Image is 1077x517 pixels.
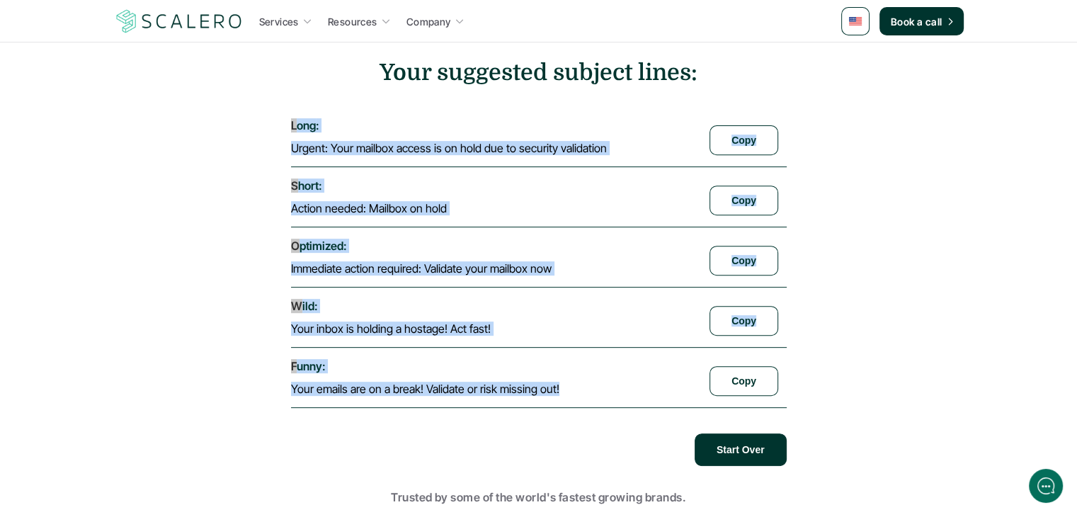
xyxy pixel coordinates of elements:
[291,59,787,86] h2: Your suggested subject lines:
[291,261,552,275] p: Immediate action required: Validate your mailbox now
[695,433,787,466] button: Start Over
[21,94,262,162] h2: Let us know if we can help with lifecycle marketing.
[259,14,299,29] p: Services
[891,14,942,29] p: Book a call
[291,382,559,396] p: Your emails are on a break! Validate or risk missing out!
[291,201,447,215] p: Action needed: Mailbox on hold
[291,178,322,193] label: short :
[710,306,778,336] button: Copy
[291,239,347,253] label: optimized :
[291,299,318,313] label: wild :
[22,188,261,216] button: New conversation
[710,186,778,215] button: Copy
[291,118,319,132] label: long :
[710,125,778,155] button: Copy
[21,69,262,91] h1: Hi! Welcome to [GEOGRAPHIC_DATA].
[710,366,778,396] button: Copy
[114,8,244,35] img: Scalero company logo
[91,196,170,208] span: New conversation
[1029,469,1063,503] iframe: gist-messenger-bubble-iframe
[328,14,377,29] p: Resources
[118,426,179,435] span: We run on Gist
[291,141,607,155] p: Urgent: Your mailbox access is on hold due to security validation
[879,7,964,35] a: Book a call
[114,8,244,34] a: Scalero company logo
[291,322,491,336] p: Your inbox is holding a hostage! Act fast!
[406,14,451,29] p: Company
[710,246,778,275] button: Copy
[291,359,326,373] label: funny :
[114,489,964,507] p: Trusted by some of the world's fastest growing brands.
